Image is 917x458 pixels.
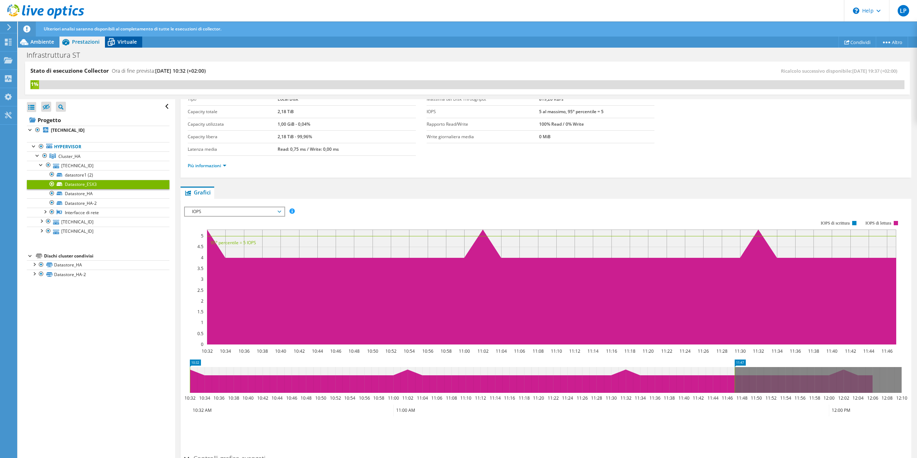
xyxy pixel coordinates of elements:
[441,348,452,354] text: 10:58
[404,348,415,354] text: 10:54
[117,38,137,45] span: Virtuale
[427,108,539,115] label: IOPS
[591,395,602,401] text: 11:28
[257,395,268,401] text: 10:42
[197,244,203,250] text: 4.5
[821,221,850,226] text: IOPS di scrittura
[781,68,901,74] span: Ricalcolo successivo disponibile:
[349,348,360,354] text: 10:48
[330,395,341,401] text: 10:52
[367,348,378,354] text: 10:50
[539,109,604,115] b: 5 al massimo, 95° percentile = 5
[58,153,81,159] span: Cluster_HA
[790,348,801,354] text: 11:36
[475,395,486,401] text: 11:12
[202,348,213,354] text: 10:32
[459,348,470,354] text: 11:00
[427,133,539,140] label: Write giornaliera media
[477,348,489,354] text: 11:02
[826,348,837,354] text: 11:40
[620,395,632,401] text: 11:32
[661,348,672,354] text: 11:22
[257,348,268,354] text: 10:38
[736,395,748,401] text: 11:48
[188,108,278,115] label: Capacity totale
[373,395,384,401] text: 10:58
[707,395,719,401] text: 11:44
[188,163,226,169] a: Più informazioni
[44,26,221,32] span: Ulteriori analisi saranno disponibili al completamento di tutte le esecuzioni di collector.
[716,348,728,354] text: 11:28
[678,395,690,401] text: 11:40
[577,395,588,401] text: 11:26
[272,395,283,401] text: 10:44
[315,395,326,401] text: 10:50
[698,348,709,354] text: 11:26
[30,38,54,45] span: Ambiente
[278,134,312,140] b: 2,18 TiB - 99,96%
[876,37,908,48] a: Altro
[809,395,820,401] text: 11:58
[72,38,100,45] span: Prestazioni
[286,395,297,401] text: 10:46
[188,146,278,153] label: Latenza media
[27,114,169,126] a: Progetto
[514,348,525,354] text: 11:06
[27,260,169,270] a: Datastore_HA
[693,395,704,401] text: 11:42
[184,189,211,196] span: Grafici
[197,265,203,271] text: 3.5
[188,121,278,128] label: Capacity utilizzata
[27,227,169,236] a: [TECHNICAL_ID]
[551,348,562,354] text: 11:10
[213,395,225,401] text: 10:36
[539,96,563,102] b: 819,20 KB/s
[23,51,91,59] h1: Infrastruttura ST
[794,395,806,401] text: 11:56
[188,207,280,216] span: IOPS
[898,5,909,16] span: LP
[845,348,856,354] text: 11:42
[519,395,530,401] text: 11:18
[838,395,849,401] text: 12:02
[839,37,876,48] a: Condividi
[27,142,169,151] a: Hypervisor
[722,395,733,401] text: 11:46
[548,395,559,401] text: 11:22
[460,395,471,401] text: 11:10
[896,395,907,401] text: 12:10
[824,395,835,401] text: 12:00
[228,395,239,401] text: 10:38
[275,348,286,354] text: 10:40
[606,348,617,354] text: 11:16
[533,348,544,354] text: 11:08
[664,395,675,401] text: 11:38
[188,133,278,140] label: Capacity libera
[402,395,413,401] text: 11:02
[649,395,661,401] text: 11:36
[427,96,539,103] label: Massima del Disk Throughput
[882,348,893,354] text: 11:46
[27,170,169,179] a: datastore1 (2)
[201,319,203,326] text: 1
[388,395,399,401] text: 11:00
[624,348,635,354] text: 11:18
[359,395,370,401] text: 10:56
[882,395,893,401] text: 12:08
[422,348,433,354] text: 10:56
[504,395,515,401] text: 11:16
[772,348,783,354] text: 11:34
[330,348,341,354] text: 10:46
[446,395,457,401] text: 11:08
[680,348,691,354] text: 11:24
[635,395,646,401] text: 11:34
[27,217,169,226] a: [TECHNICAL_ID]
[562,395,573,401] text: 11:24
[278,109,294,115] b: 2,18 TiB
[865,221,892,226] text: IOPS di lettura
[765,395,777,401] text: 11:52
[51,127,85,133] b: [TECHNICAL_ID]
[197,287,203,293] text: 2.5
[294,348,305,354] text: 10:42
[201,233,203,239] text: 5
